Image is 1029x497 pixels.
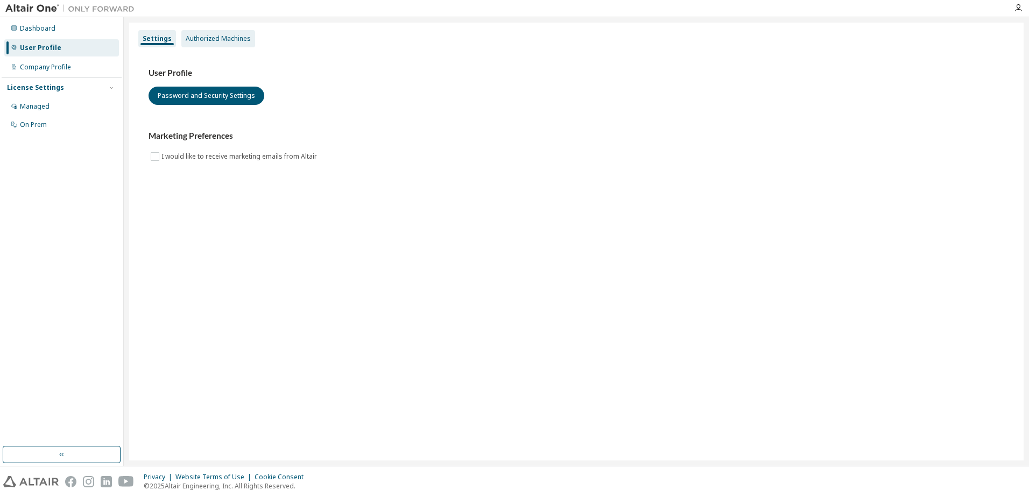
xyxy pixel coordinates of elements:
img: Altair One [5,3,140,14]
div: License Settings [7,83,64,92]
img: instagram.svg [83,476,94,487]
div: Website Terms of Use [175,473,255,481]
button: Password and Security Settings [149,87,264,105]
div: Privacy [144,473,175,481]
img: facebook.svg [65,476,76,487]
h3: User Profile [149,68,1004,79]
img: youtube.svg [118,476,134,487]
div: Dashboard [20,24,55,33]
div: User Profile [20,44,61,52]
label: I would like to receive marketing emails from Altair [161,150,319,163]
img: altair_logo.svg [3,476,59,487]
div: On Prem [20,120,47,129]
div: Authorized Machines [186,34,251,43]
h3: Marketing Preferences [149,131,1004,141]
div: Company Profile [20,63,71,72]
div: Settings [143,34,172,43]
img: linkedin.svg [101,476,112,487]
p: © 2025 Altair Engineering, Inc. All Rights Reserved. [144,481,310,491]
div: Cookie Consent [255,473,310,481]
div: Managed [20,102,50,111]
